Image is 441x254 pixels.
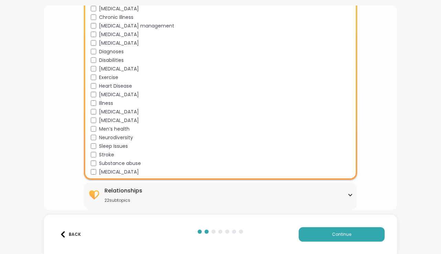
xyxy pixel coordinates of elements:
[60,231,81,238] div: Back
[99,22,174,30] span: [MEDICAL_DATA] management
[299,227,385,242] button: Continue
[104,198,142,203] div: 22 subtopics
[99,160,141,167] span: Substance abuse
[99,82,132,90] span: Heart Disease
[99,100,113,107] span: Illness
[99,151,114,158] span: Stroke
[99,168,139,176] span: [MEDICAL_DATA]
[99,91,139,98] span: [MEDICAL_DATA]
[99,14,133,21] span: Chronic Illness
[99,117,139,124] span: [MEDICAL_DATA]
[99,40,139,47] span: [MEDICAL_DATA]
[56,227,84,242] button: Back
[332,231,351,238] span: Continue
[99,31,139,38] span: [MEDICAL_DATA]
[99,134,133,141] span: Neurodiversity
[99,125,130,133] span: Men’s health
[104,187,142,195] div: Relationships
[99,57,124,64] span: Disabilities
[99,65,139,73] span: [MEDICAL_DATA]
[99,108,139,115] span: [MEDICAL_DATA]
[99,74,118,81] span: Exercise
[99,143,128,150] span: Sleep Issues
[99,5,139,12] span: [MEDICAL_DATA]
[99,48,124,55] span: Diagnoses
